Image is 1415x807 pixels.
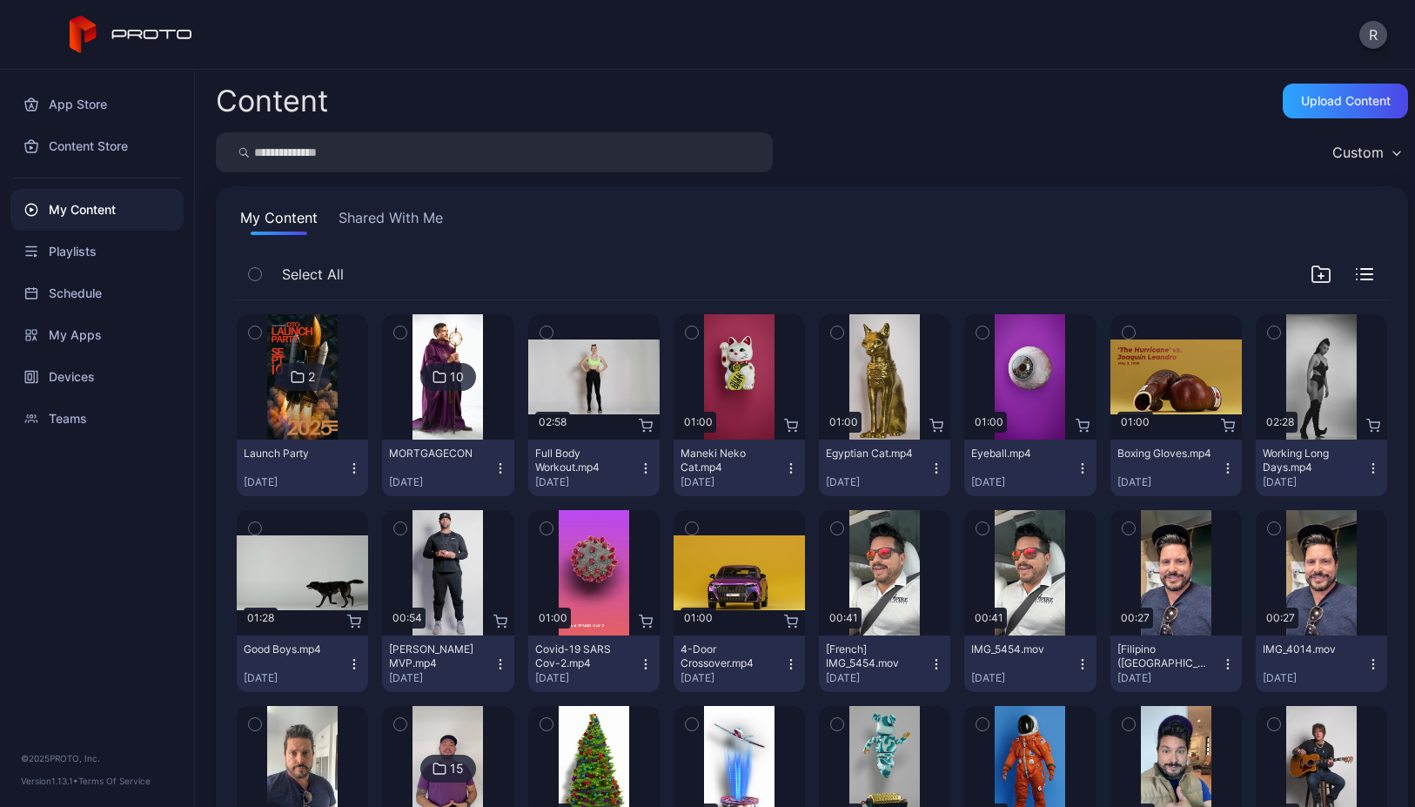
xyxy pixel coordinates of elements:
[308,369,315,385] div: 2
[1283,84,1408,118] button: Upload Content
[819,440,950,496] button: Egyptian Cat.mp4[DATE]
[826,642,922,670] div: [French] IMG_5454.mov
[10,314,184,356] a: My Apps
[964,636,1096,692] button: IMG_5454.mov[DATE]
[674,636,805,692] button: 4-Door Crossover.mp4[DATE]
[244,642,339,656] div: Good Boys.mp4
[282,264,344,285] span: Select All
[21,776,78,786] span: Version 1.13.1 •
[674,440,805,496] button: Maneki Neko Cat.mp4[DATE]
[10,125,184,167] a: Content Store
[971,475,1075,489] div: [DATE]
[1117,447,1213,461] div: Boxing Gloves.mp4
[826,475,929,489] div: [DATE]
[216,86,328,116] div: Content
[819,636,950,692] button: [French] IMG_5454.mov[DATE]
[450,761,464,777] div: 15
[1256,636,1387,692] button: IMG_4014.mov[DATE]
[237,636,368,692] button: Good Boys.mp4[DATE]
[535,447,631,474] div: Full Body Workout.mp4
[1110,440,1242,496] button: Boxing Gloves.mp4[DATE]
[10,272,184,314] a: Schedule
[244,447,339,461] div: Launch Party
[1301,94,1391,108] div: Upload Content
[681,642,776,670] div: 4-Door Crossover.mp4
[244,475,347,489] div: [DATE]
[528,440,660,496] button: Full Body Workout.mp4[DATE]
[10,356,184,398] a: Devices
[528,636,660,692] button: Covid-19 SARS Cov-2.mp4[DATE]
[1263,475,1366,489] div: [DATE]
[1263,671,1366,685] div: [DATE]
[681,447,776,474] div: Maneki Neko Cat.mp4
[389,447,485,461] div: MORTGAGECON
[964,440,1096,496] button: Eyeball.mp4[DATE]
[1263,642,1358,656] div: IMG_4014.mov
[450,369,464,385] div: 10
[1359,21,1387,49] button: R
[535,642,631,670] div: Covid-19 SARS Cov-2.mp4
[244,671,347,685] div: [DATE]
[237,440,368,496] button: Launch Party[DATE]
[382,440,513,496] button: MORTGAGECON[DATE]
[681,475,784,489] div: [DATE]
[1332,144,1384,161] div: Custom
[10,189,184,231] a: My Content
[382,636,513,692] button: [PERSON_NAME] MVP.mp4[DATE]
[971,671,1075,685] div: [DATE]
[1117,671,1221,685] div: [DATE]
[1110,636,1242,692] button: [Filipino ([GEOGRAPHIC_DATA])] IMG_4014.mov[DATE]
[971,447,1067,461] div: Eyeball.mp4
[1117,475,1221,489] div: [DATE]
[237,207,321,235] button: My Content
[335,207,446,235] button: Shared With Me
[10,231,184,272] a: Playlists
[389,671,493,685] div: [DATE]
[971,642,1067,656] div: IMG_5454.mov
[21,751,173,765] div: © 2025 PROTO, Inc.
[10,84,184,125] a: App Store
[535,475,639,489] div: [DATE]
[1263,447,1358,474] div: Working Long Days.mp4
[826,671,929,685] div: [DATE]
[78,776,151,786] a: Terms Of Service
[1256,440,1387,496] button: Working Long Days.mp4[DATE]
[681,671,784,685] div: [DATE]
[826,447,922,461] div: Egyptian Cat.mp4
[389,642,485,670] div: Albert Pujols MVP.mp4
[389,475,493,489] div: [DATE]
[1117,642,1213,670] div: [Filipino (Philippines)] IMG_4014.mov
[10,398,184,440] a: Teams
[1324,132,1408,172] button: Custom
[535,671,639,685] div: [DATE]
